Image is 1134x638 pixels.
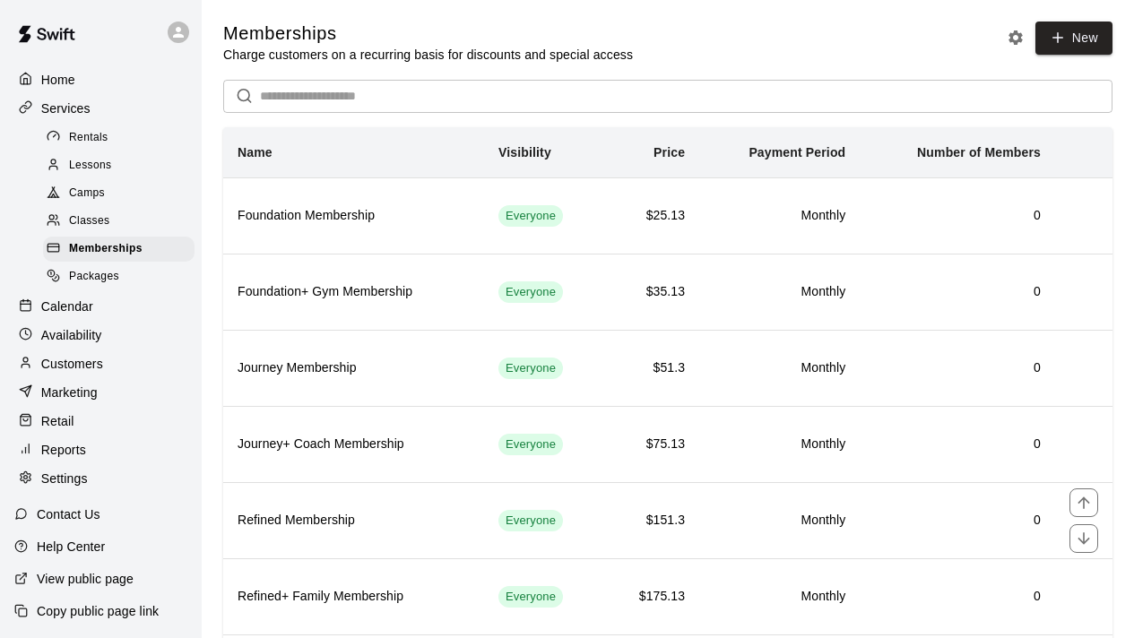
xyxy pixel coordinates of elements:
p: Home [41,71,75,89]
div: Classes [43,209,195,234]
p: Settings [41,470,88,487]
span: Packages [69,268,119,286]
div: Packages [43,264,195,289]
b: Payment Period [749,145,845,159]
a: Settings [14,465,187,492]
div: This membership is visible to all customers [498,510,563,531]
p: Retail [41,412,74,430]
h6: Foundation+ Gym Membership [238,282,470,302]
a: Rentals [43,124,202,151]
a: Packages [43,263,202,291]
h6: 0 [874,206,1041,226]
span: Rentals [69,129,108,147]
h6: Foundation Membership [238,206,470,226]
h6: Monthly [714,282,845,302]
p: Reports [41,441,86,459]
span: Memberships [69,240,143,258]
b: Visibility [498,145,551,159]
h6: Monthly [714,206,845,226]
a: Customers [14,350,187,377]
h6: Refined Membership [238,511,470,530]
h6: Monthly [714,587,845,607]
span: Everyone [498,284,563,301]
span: Everyone [498,436,563,453]
span: Classes [69,212,109,230]
button: move item down [1069,524,1098,553]
a: Home [14,66,187,93]
h6: 0 [874,511,1041,530]
b: Number of Members [917,145,1041,159]
div: Memberships [43,237,195,262]
p: Copy public page link [37,602,159,620]
p: Charge customers on a recurring basis for discounts and special access [223,46,633,64]
div: Rentals [43,125,195,151]
p: Marketing [41,384,98,401]
h5: Memberships [223,22,633,46]
div: This membership is visible to all customers [498,586,563,608]
p: Calendar [41,297,93,315]
p: View public page [37,570,134,588]
h6: $35.13 [618,282,685,302]
span: Everyone [498,208,563,225]
span: Lessons [69,157,112,175]
a: Retail [14,408,187,435]
h6: Journey Membership [238,358,470,378]
b: Price [654,145,685,159]
a: Camps [43,180,202,208]
div: This membership is visible to all customers [498,281,563,303]
div: This membership is visible to all customers [498,434,563,455]
a: Calendar [14,293,187,320]
b: Name [238,145,273,159]
p: Help Center [37,538,105,556]
a: Lessons [43,151,202,179]
p: Customers [41,355,103,373]
div: This membership is visible to all customers [498,358,563,379]
div: Camps [43,181,195,206]
a: Services [14,95,187,122]
p: Services [41,99,91,117]
a: Marketing [14,379,187,406]
h6: Monthly [714,511,845,530]
span: Everyone [498,589,563,606]
h6: $175.13 [618,587,685,607]
h6: $51.3 [618,358,685,378]
h6: Journey+ Coach Membership [238,435,470,454]
button: move item up [1069,488,1098,517]
a: Classes [43,208,202,236]
span: Everyone [498,360,563,377]
h6: Monthly [714,435,845,454]
h6: $25.13 [618,206,685,226]
div: This membership is visible to all customers [498,205,563,227]
a: New [1035,22,1112,55]
a: Availability [14,322,187,349]
span: Camps [69,185,105,203]
p: Availability [41,326,102,344]
h6: 0 [874,587,1041,607]
p: Contact Us [37,505,100,523]
button: Memberships settings [1002,24,1029,51]
h6: Monthly [714,358,845,378]
span: Everyone [498,513,563,530]
a: Reports [14,436,187,463]
h6: Refined+ Family Membership [238,587,470,607]
h6: 0 [874,358,1041,378]
div: Lessons [43,153,195,178]
a: Memberships [43,236,202,263]
h6: 0 [874,282,1041,302]
h6: $75.13 [618,435,685,454]
h6: $151.3 [618,511,685,530]
h6: 0 [874,435,1041,454]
